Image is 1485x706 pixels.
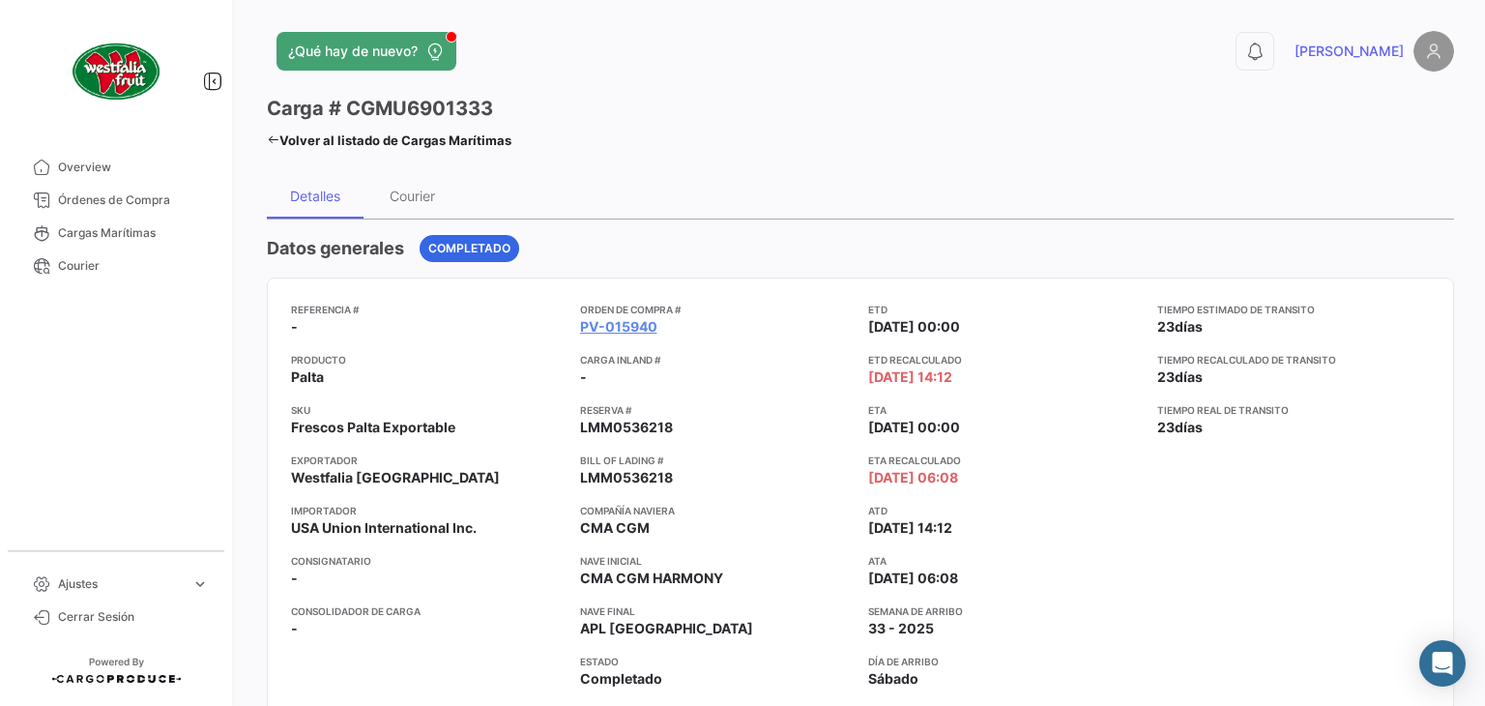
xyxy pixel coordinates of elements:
[868,669,918,689] span: Sábado
[1295,42,1404,61] span: [PERSON_NAME]
[291,368,324,387] span: Palta
[390,188,435,204] div: Courier
[580,669,662,689] span: Completado
[291,619,298,638] span: -
[868,553,1142,569] app-card-info-title: ATA
[291,518,477,538] span: USA Union International Inc.
[267,127,511,154] a: Volver al listado de Cargas Marítimas
[580,418,673,437] span: LMM0536218
[58,608,209,626] span: Cerrar Sesión
[580,503,854,518] app-card-info-title: Compañía naviera
[580,518,650,538] span: CMA CGM
[1419,640,1466,687] div: Abrir Intercom Messenger
[291,402,565,418] app-card-info-title: SKU
[868,302,1142,317] app-card-info-title: ETD
[291,468,500,487] span: Westfalia [GEOGRAPHIC_DATA]
[267,95,493,122] h3: Carga # CGMU6901333
[868,518,952,538] span: [DATE] 14:12
[291,317,298,337] span: -
[580,317,657,337] a: PV-015940
[15,151,217,184] a: Overview
[291,302,565,317] app-card-info-title: Referencia #
[1175,368,1203,385] span: días
[868,503,1142,518] app-card-info-title: ATD
[58,191,209,209] span: Órdenes de Compra
[267,235,404,262] h4: Datos generales
[868,569,958,588] span: [DATE] 06:08
[1413,31,1454,72] img: placeholder-user.png
[290,188,340,204] div: Detalles
[868,368,952,387] span: [DATE] 14:12
[580,453,854,468] app-card-info-title: Bill of Lading #
[58,159,209,176] span: Overview
[868,352,1142,368] app-card-info-title: ETD Recalculado
[291,569,298,588] span: -
[58,257,209,275] span: Courier
[58,575,184,593] span: Ajustes
[580,352,854,368] app-card-info-title: Carga inland #
[277,32,456,71] button: ¿Qué hay de nuevo?
[15,250,217,282] a: Courier
[580,402,854,418] app-card-info-title: Reserva #
[191,575,209,593] span: expand_more
[291,553,565,569] app-card-info-title: Consignatario
[1157,318,1175,335] span: 23
[1157,419,1175,435] span: 23
[868,418,960,437] span: [DATE] 00:00
[1175,419,1203,435] span: días
[58,224,209,242] span: Cargas Marítimas
[580,302,854,317] app-card-info-title: Orden de Compra #
[868,453,1142,468] app-card-info-title: ETA Recalculado
[868,619,934,638] span: 33 - 2025
[15,217,217,250] a: Cargas Marítimas
[580,603,854,619] app-card-info-title: Nave final
[580,619,753,638] span: APL [GEOGRAPHIC_DATA]
[868,603,1142,619] app-card-info-title: Semana de Arribo
[868,468,958,487] span: [DATE] 06:08
[68,23,164,120] img: client-50.png
[1157,352,1431,368] app-card-info-title: Tiempo recalculado de transito
[291,603,565,619] app-card-info-title: Consolidador de Carga
[15,184,217,217] a: Órdenes de Compra
[1157,302,1431,317] app-card-info-title: Tiempo estimado de transito
[868,654,1142,669] app-card-info-title: Día de Arribo
[291,418,455,437] span: Frescos Palta Exportable
[288,42,418,61] span: ¿Qué hay de nuevo?
[291,453,565,468] app-card-info-title: Exportador
[1175,318,1203,335] span: días
[428,240,510,257] span: Completado
[1157,402,1431,418] app-card-info-title: Tiempo real de transito
[580,569,723,588] span: CMA CGM HARMONY
[580,553,854,569] app-card-info-title: Nave inicial
[580,368,587,387] span: -
[868,317,960,337] span: [DATE] 00:00
[868,402,1142,418] app-card-info-title: ETA
[1157,368,1175,385] span: 23
[291,352,565,368] app-card-info-title: Producto
[580,468,673,487] span: LMM0536218
[580,654,854,669] app-card-info-title: Estado
[291,503,565,518] app-card-info-title: Importador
